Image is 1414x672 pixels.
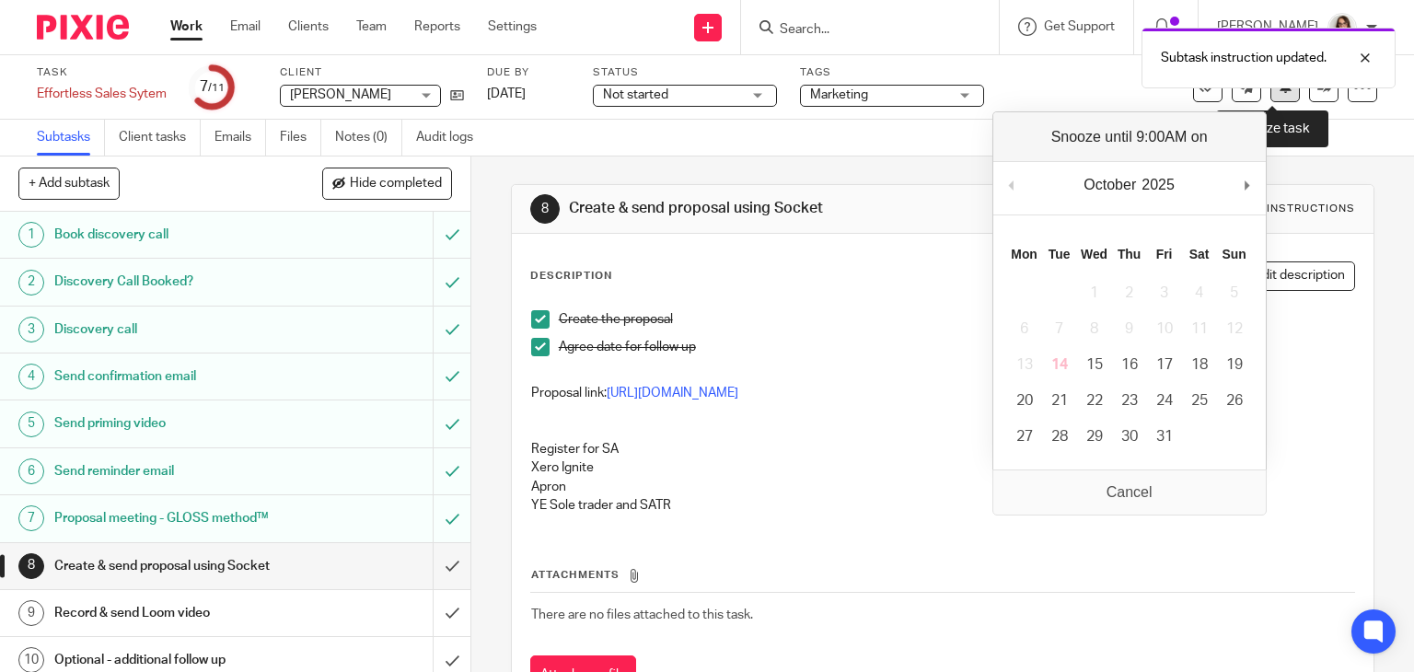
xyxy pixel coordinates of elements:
p: Proposal link: [531,384,1355,402]
h1: Send confirmation email [54,363,295,390]
div: 4 [18,364,44,389]
h1: Record & send Loom video [54,599,295,627]
div: 2 [18,270,44,295]
button: 17 [1147,347,1182,383]
h1: Proposal meeting - GLOSS method™ [54,504,295,532]
h1: Send reminder email [54,458,295,485]
div: 2025 [1139,171,1177,199]
a: Clients [288,17,329,36]
div: October [1081,171,1139,199]
button: 18 [1182,347,1217,383]
h1: Book discovery call [54,221,295,249]
button: 16 [1112,347,1147,383]
button: 26 [1217,383,1252,419]
span: Not started [603,88,668,101]
button: + Add subtask [18,168,120,199]
button: 23 [1112,383,1147,419]
p: Subtask instruction updated. [1161,49,1327,67]
div: 5 [18,411,44,437]
abbr: Friday [1156,247,1173,261]
button: Next Month [1238,171,1257,199]
img: Pixie [37,15,129,40]
button: 30 [1112,419,1147,455]
a: Subtasks [37,120,105,156]
div: 1 [18,222,44,248]
a: Emails [214,120,266,156]
p: Apron [531,478,1355,496]
h1: Create & send proposal using Socket [569,199,981,218]
abbr: Tuesday [1049,247,1071,261]
a: Email [230,17,261,36]
span: [PERSON_NAME] [290,88,391,101]
abbr: Thursday [1118,247,1141,261]
button: 19 [1217,347,1252,383]
abbr: Wednesday [1081,247,1107,261]
p: Register for SA [531,440,1355,458]
a: [URL][DOMAIN_NAME] [607,387,738,400]
p: Agree date for follow up [559,338,1355,356]
button: 20 [1007,383,1042,419]
a: Team [356,17,387,36]
a: Audit logs [416,120,487,156]
span: Marketing [810,88,868,101]
small: /11 [208,83,225,93]
p: Description [530,269,612,284]
span: [DATE] [487,87,526,100]
label: Task [37,65,167,80]
label: Status [593,65,777,80]
img: Caroline%20-%20HS%20-%20LI.png [1327,13,1357,42]
h1: Discovery Call Booked? [54,268,295,295]
abbr: Saturday [1189,247,1210,261]
button: Edit description [1226,261,1355,291]
p: Xero Ignite [531,458,1355,477]
abbr: Monday [1011,247,1037,261]
div: 6 [18,458,44,484]
div: 9 [18,600,44,626]
div: 8 [18,553,44,579]
div: 7 [18,505,44,531]
p: Create the proposal [559,310,1355,329]
a: Settings [488,17,537,36]
label: Client [280,65,464,80]
button: 29 [1077,419,1112,455]
button: 25 [1182,383,1217,419]
button: 22 [1077,383,1112,419]
div: 3 [18,317,44,342]
h1: Send priming video [54,410,295,437]
div: 8 [530,194,560,224]
a: Files [280,120,321,156]
button: 28 [1042,419,1077,455]
abbr: Sunday [1223,247,1246,261]
button: 24 [1147,383,1182,419]
a: Reports [414,17,460,36]
span: There are no files attached to this task. [531,608,753,621]
button: 27 [1007,419,1042,455]
div: Effortless Sales Sytem [37,85,167,103]
div: Instructions [1267,202,1355,216]
a: Notes (0) [335,120,402,156]
button: 15 [1077,347,1112,383]
span: Attachments [531,570,620,580]
label: Due by [487,65,570,80]
a: Client tasks [119,120,201,156]
a: Work [170,17,203,36]
p: YE Sole trader and SATR [531,496,1355,515]
button: 31 [1147,419,1182,455]
button: 21 [1042,383,1077,419]
button: Previous Month [1003,171,1021,199]
h1: Create & send proposal using Socket [54,552,295,580]
div: 7 [200,76,225,98]
button: Hide completed [322,168,452,199]
h1: Discovery call [54,316,295,343]
span: Hide completed [350,177,442,191]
